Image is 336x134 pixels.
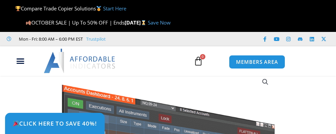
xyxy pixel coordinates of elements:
[86,35,106,43] a: Trustpilot
[15,6,21,11] img: 🏆
[26,19,125,26] span: OCTOBER SALE | Up To 50% OFF | Ends
[148,19,171,26] a: Save Now
[44,49,116,73] img: LogoAI | Affordable Indicators – NinjaTrader
[17,35,83,43] span: Mon - Fri: 8:00 AM – 6:00 PM EST
[229,55,285,69] a: MEMBERS AREA
[236,59,278,64] span: MEMBERS AREA
[96,6,101,11] img: 🥇
[200,54,205,59] span: 0
[13,121,97,126] span: Click Here to save 40%!
[5,113,105,134] a: 🎉Click Here to save 40%!
[15,5,126,12] span: Compare Trade Copier Solutions
[4,55,37,68] div: Menu Toggle
[125,19,148,26] strong: [DATE]
[26,20,31,25] img: 🍂
[259,76,271,88] a: View full-screen image gallery
[103,5,126,12] a: Start Here
[141,20,146,25] img: ⌛
[183,51,213,71] a: 0
[13,121,19,126] img: 🎉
